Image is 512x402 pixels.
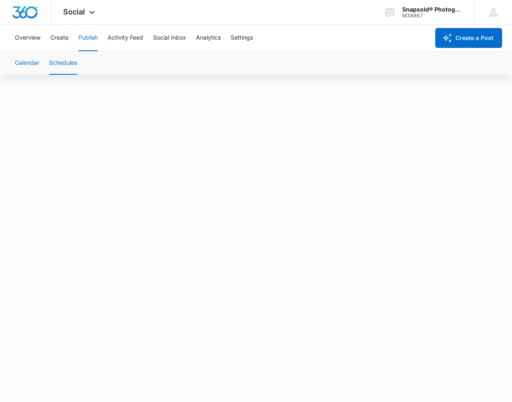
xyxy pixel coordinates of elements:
button: Analytics [196,25,221,51]
button: Schedules [49,52,77,75]
span: Social [63,7,85,16]
button: Activity Feed [108,25,143,51]
button: Social Inbox [153,25,186,51]
button: Create [50,25,68,51]
div: account name [402,6,462,13]
button: Settings [231,25,253,51]
button: Calendar [15,52,39,75]
button: Publish [78,25,98,51]
button: Create a Post [435,28,502,48]
button: Overview [15,25,40,51]
div: account id [402,13,462,19]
